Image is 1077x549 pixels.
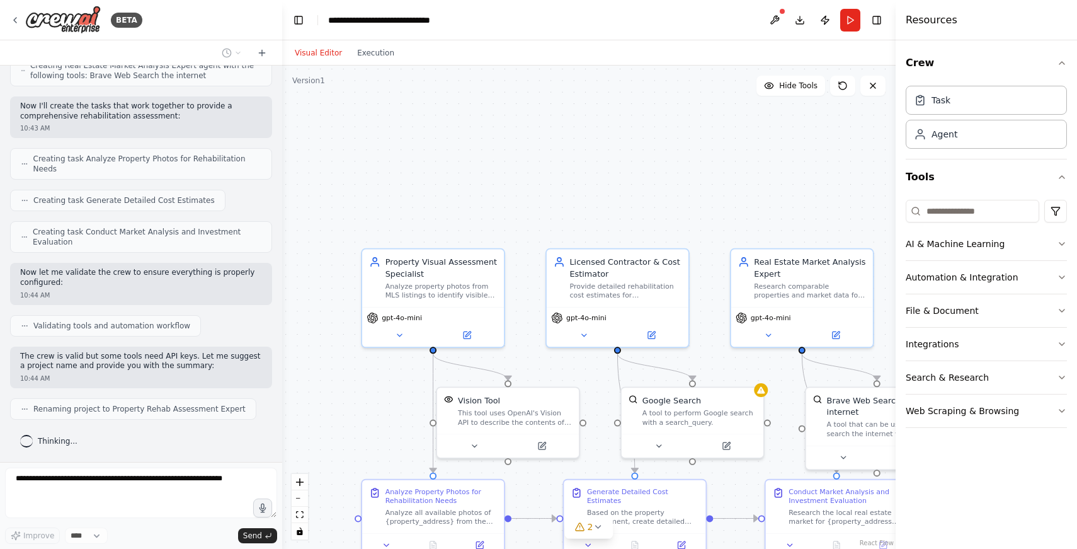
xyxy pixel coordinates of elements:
button: Visual Editor [287,45,350,61]
g: Edge from f561f6ba-c8e3-4e4b-a921-316cc34b14de to a415f012-7deb-40a1-a64e-fc316da684e8 [612,354,641,473]
button: 2 [565,516,613,539]
img: Logo [25,6,101,34]
div: Licensed Contractor & Cost EstimatorProvide detailed rehabilitation cost estimates for {property_... [545,248,690,348]
button: Improve [5,528,60,544]
button: File & Document [906,294,1067,327]
img: BraveSearchTool [813,395,823,404]
button: Tools [906,159,1067,195]
button: Integrations [906,328,1067,361]
g: Edge from 8bf510bd-928b-40fb-8769-ac7e857e06b7 to 4c1f66ce-d239-430b-80f0-a4d56d36e056 [796,354,842,473]
g: Edge from a415f012-7deb-40a1-a64e-fc316da684e8 to 4c1f66ce-d239-430b-80f0-a4d56d36e056 [713,512,758,524]
div: Crew [906,81,1067,159]
div: Brave Web Search the internet [827,395,941,418]
button: zoom out [292,490,308,507]
h4: Resources [906,13,957,28]
div: Agent [932,128,957,141]
span: Hide Tools [779,81,818,91]
div: Google Search [642,395,701,406]
p: Now let me validate the crew to ensure everything is properly configured: [20,268,262,287]
div: Conduct Market Analysis and Investment Evaluation [789,487,901,506]
div: BETA [111,13,142,28]
button: fit view [292,507,308,523]
div: Tools [906,195,1067,438]
div: Task [932,94,950,107]
div: Provide detailed rehabilitation cost estimates for {property_address} based on identified issues,... [569,282,681,300]
nav: breadcrumb [328,14,470,26]
p: Now I'll create the tasks that work together to provide a comprehensive rehabilitation assessment: [20,101,262,121]
div: Analyze all available photos of {property_address} from the MLS listing or real estate website. E... [385,508,498,526]
button: Web Scraping & Browsing [906,395,1067,427]
button: toggle interactivity [292,523,308,540]
button: Switch to previous chat [217,45,247,61]
div: React Flow controls [292,474,308,540]
div: SerplyWebSearchToolGoogle SearchA tool to perform Google search with a search_query. [620,386,765,458]
span: 2 [588,521,593,533]
button: AI & Machine Learning [906,228,1067,260]
button: Execution [350,45,402,61]
button: Open in side panel [618,328,683,342]
button: Crew [906,45,1067,81]
div: Based on the property assessment, create detailed cost estimates for all rehabilitation work need... [587,508,699,526]
button: Open in side panel [878,451,943,465]
button: Hide right sidebar [868,11,886,29]
button: Click to speak your automation idea [253,499,272,517]
div: Generate Detailed Cost Estimates [587,487,699,506]
g: Edge from f7a4db4a-d8bd-44e3-86f6-995a6248c3cd to 86f5d167-cb55-4a5d-8e85-f25806110bce [427,354,513,380]
div: Property Visual Assessment Specialist [385,257,498,280]
textarea: To enrich screen reader interactions, please activate Accessibility in Grammarly extension settings [5,468,277,518]
div: 10:44 AM [20,291,262,300]
div: This tool uses OpenAI's Vision API to describe the contents of an image. [458,408,572,427]
div: Licensed Contractor & Cost Estimator [569,257,681,280]
div: 10:43 AM [20,124,262,133]
g: Edge from 8bf510bd-928b-40fb-8769-ac7e857e06b7 to b14603e1-f895-442b-855b-3dcba49ea72b [796,354,882,380]
div: VisionToolVision ToolThis tool uses OpenAI's Vision API to describe the contents of an image. [436,386,580,458]
div: BraveSearchToolBrave Web Search the internetA tool that can be used to search the internet with a... [805,386,949,470]
g: Edge from f7a4db4a-d8bd-44e3-86f6-995a6248c3cd to cef402f9-40b0-4403-a330-c84205442d93 [427,354,438,473]
button: Hide Tools [756,76,825,96]
span: Send [243,531,262,541]
div: Real Estate Market Analysis Expert [754,257,866,280]
div: 10:44 AM [20,374,262,383]
span: gpt-4o-mini [751,313,791,323]
button: Automation & Integration [906,261,1067,294]
img: SerplyWebSearchTool [629,395,638,404]
g: Edge from cef402f9-40b0-4403-a330-c84205442d93 to a415f012-7deb-40a1-a64e-fc316da684e8 [511,512,556,524]
span: Creating Real Estate Market Analysis Expert agent with the following tools: Brave Web Search the ... [30,61,261,81]
div: Vision Tool [458,395,500,406]
g: Edge from f561f6ba-c8e3-4e4b-a921-316cc34b14de to 647b57be-1680-4bdd-b5d3-82ffb24d2aad [612,354,698,380]
span: gpt-4o-mini [566,313,607,323]
button: Hide left sidebar [290,11,307,29]
span: Improve [23,531,54,541]
button: Search & Research [906,361,1067,394]
div: Property Visual Assessment SpecialistAnalyze property photos from MLS listings to identify visibl... [361,248,505,348]
span: Creating task Conduct Market Analysis and Investment Evaluation [33,227,261,247]
div: Analyze property photos from MLS listings to identify visible rehabilitation needs, structural is... [385,282,498,300]
div: A tool to perform Google search with a search_query. [642,408,756,427]
button: Send [238,528,277,543]
img: VisionTool [444,395,453,404]
div: Research the local real estate market for {property_address} in {market_area}. Find comparable pr... [789,508,901,526]
span: Validating tools and automation workflow [33,321,190,331]
button: Open in side panel [693,439,758,453]
span: gpt-4o-mini [382,313,422,323]
a: React Flow attribution [860,540,894,546]
div: Real Estate Market Analysis ExpertResearch comparable properties and market data for {property_ad... [730,248,874,348]
button: Open in side panel [434,328,499,342]
span: Creating task Analyze Property Photos for Rehabilitation Needs [33,154,262,174]
p: The crew is valid but some tools need API keys. Let me suggest a project name and provide you wit... [20,352,262,371]
div: Analyze Property Photos for Rehabilitation Needs [385,487,498,506]
div: Version 1 [292,76,325,86]
span: Renaming project to Property Rehab Assessment Expert [33,404,246,414]
span: Thinking... [38,436,77,446]
span: Creating task Generate Detailed Cost Estimates [33,195,215,205]
div: A tool that can be used to search the internet with a search_query. [827,420,941,438]
button: Start a new chat [252,45,272,61]
button: zoom in [292,474,308,490]
button: Open in side panel [803,328,868,342]
div: Research comparable properties and market data for {property_address} to determine after-repair v... [754,282,866,300]
button: Open in side panel [509,439,574,453]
